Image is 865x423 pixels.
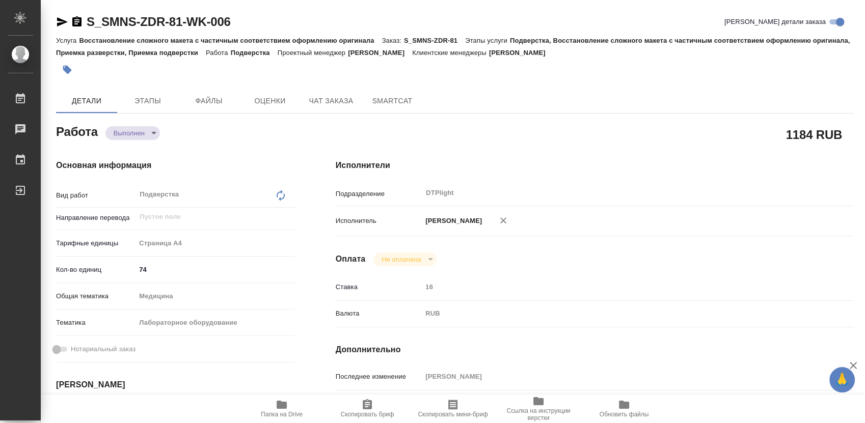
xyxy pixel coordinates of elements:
span: Оценки [246,95,294,107]
input: ✎ Введи что-нибудь [136,262,294,277]
button: Скопировать бриф [325,394,410,423]
p: [PERSON_NAME] [348,49,412,57]
p: Восстановление сложного макета с частичным соответствием оформлению оригинала [79,37,382,44]
p: Тарифные единицы [56,238,136,248]
span: Файлы [184,95,233,107]
p: Тематика [56,318,136,328]
button: Ссылка на инструкции верстки [496,394,581,423]
h4: Исполнители [336,159,854,172]
button: Обновить файлы [581,394,667,423]
span: Скопировать мини-бриф [418,411,488,418]
button: 🙏 [829,367,855,392]
h4: Основная информация [56,159,295,172]
p: Проектный менеджер [278,49,348,57]
p: Подверстка [231,49,278,57]
input: Пустое поле [139,211,271,223]
span: Чат заказа [307,95,356,107]
h2: 1184 RUB [786,126,842,143]
div: Выполнен [373,252,436,266]
span: 🙏 [833,369,851,390]
span: Нотариальный заказ [71,344,136,354]
div: RUB [422,305,810,322]
div: Лабораторное оборудование [136,314,294,331]
span: Скопировать бриф [340,411,394,418]
button: Не оплачена [379,255,424,264]
span: Обновить файлы [600,411,649,418]
p: Этапы услуги [465,37,510,44]
h4: Оплата [336,253,366,265]
p: Последнее изменение [336,372,422,382]
button: Скопировать ссылку для ЯМессенджера [56,16,68,28]
p: Направление перевода [56,213,136,223]
p: Общая тематика [56,291,136,301]
button: Удалить исполнителя [492,209,515,232]
h4: Дополнительно [336,344,854,356]
button: Выполнен [111,129,148,137]
p: Кол-во единиц [56,265,136,275]
p: Вид работ [56,190,136,201]
p: Заказ: [382,37,404,44]
p: [PERSON_NAME] [489,49,553,57]
span: Ссылка на инструкции верстки [502,407,575,421]
p: Клиентские менеджеры [412,49,489,57]
a: S_SMNS-ZDR-81-WK-006 [87,15,231,29]
input: Пустое поле [422,369,810,384]
input: Пустое поле [422,279,810,294]
div: Страница А4 [136,235,294,252]
p: Услуга [56,37,79,44]
h4: [PERSON_NAME] [56,379,295,391]
span: [PERSON_NAME] детали заказа [724,17,826,27]
div: Выполнен [105,126,160,140]
p: [PERSON_NAME] [422,216,482,226]
p: Подразделение [336,189,422,199]
p: S_SMNS-ZDR-81 [404,37,465,44]
button: Папка на Drive [239,394,325,423]
p: Исполнитель [336,216,422,226]
span: Этапы [123,95,172,107]
span: SmartCat [368,95,417,107]
p: Ставка [336,282,422,292]
span: Папка на Drive [261,411,303,418]
span: Детали [62,95,111,107]
button: Скопировать мини-бриф [410,394,496,423]
div: Медицина [136,288,294,305]
p: Работа [206,49,231,57]
button: Скопировать ссылку [71,16,83,28]
button: Добавить тэг [56,59,78,81]
h2: Работа [56,122,98,140]
p: Валюта [336,308,422,319]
